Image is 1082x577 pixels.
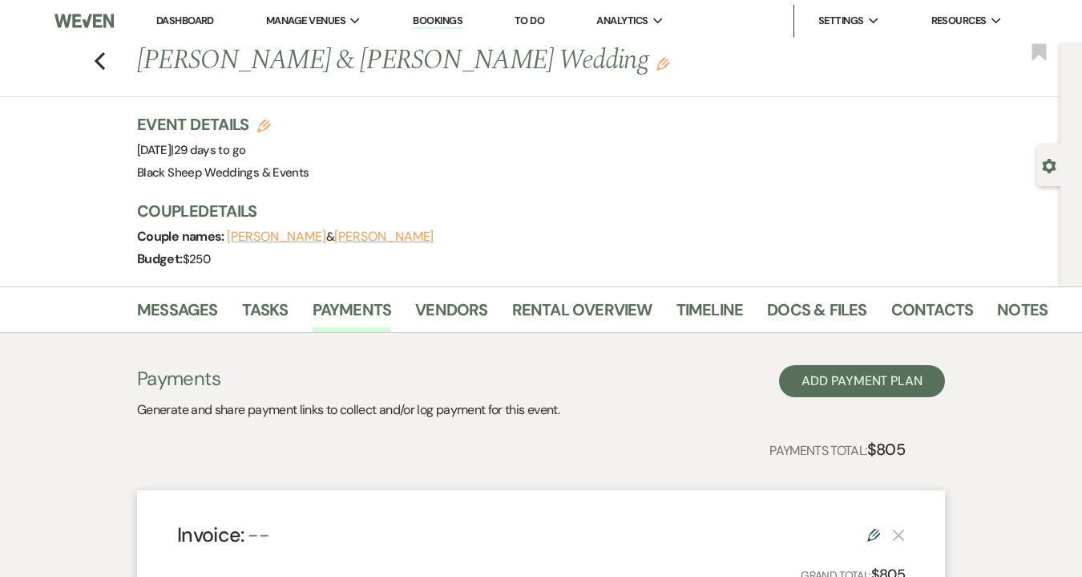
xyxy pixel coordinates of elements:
[515,14,544,27] a: To Do
[313,297,392,332] a: Payments
[137,365,559,392] h3: Payments
[137,42,855,80] h1: [PERSON_NAME] & [PERSON_NAME] Wedding
[656,56,669,71] button: Edit
[892,528,905,542] button: This payment plan cannot be deleted because it contains links that have been paid through Weven’s...
[137,250,183,267] span: Budget:
[818,13,864,29] span: Settings
[266,13,345,29] span: Manage Venues
[137,200,1035,222] h3: Couple Details
[512,297,652,332] a: Rental Overview
[227,230,326,243] button: [PERSON_NAME]
[183,251,210,267] span: $250
[596,13,648,29] span: Analytics
[137,113,309,136] h3: Event Details
[931,13,987,29] span: Resources
[867,439,905,460] strong: $805
[156,14,214,27] a: Dashboard
[177,521,269,549] h4: Invoice:
[137,228,227,245] span: Couple names:
[997,297,1048,332] a: Notes
[1042,157,1056,173] button: Open lead details
[891,297,974,332] a: Contacts
[171,142,245,158] span: |
[334,230,434,243] button: [PERSON_NAME]
[227,229,434,245] span: &
[767,297,866,332] a: Docs & Files
[248,522,269,548] span: --
[55,4,115,38] img: Weven Logo
[415,297,487,332] a: Vendors
[137,400,559,421] p: Generate and share payment links to collect and/or log payment for this event.
[676,297,744,332] a: Timeline
[413,14,462,29] a: Bookings
[779,365,945,397] button: Add Payment Plan
[137,165,309,181] span: Black Sheep Weddings & Events
[137,142,245,158] span: [DATE]
[769,437,905,462] p: Payments Total:
[174,142,246,158] span: 29 days to go
[137,297,218,332] a: Messages
[242,297,289,332] a: Tasks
